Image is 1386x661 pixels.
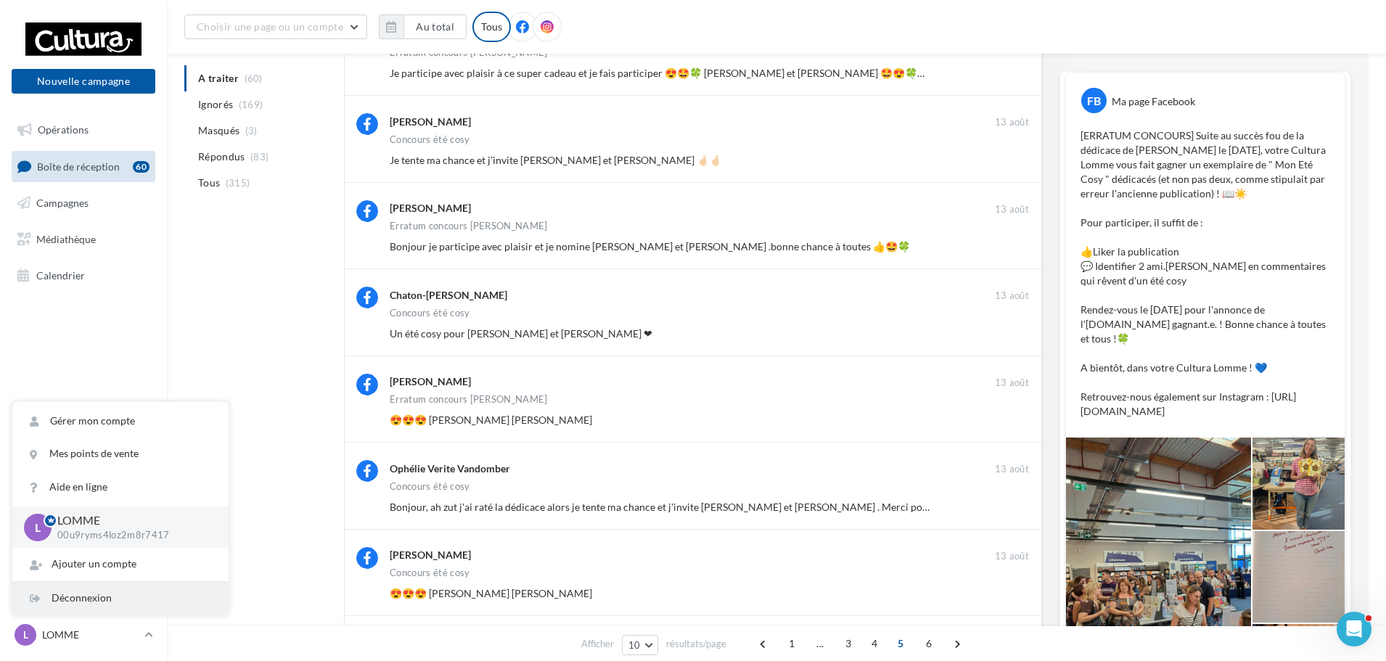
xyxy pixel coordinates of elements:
[57,512,205,529] p: LOMME
[780,632,803,655] span: 1
[42,628,139,642] p: LOMME
[390,201,471,215] div: [PERSON_NAME]
[390,221,548,231] div: Erratum concours [PERSON_NAME]
[995,463,1029,476] span: 13 août
[1337,612,1371,646] iframe: Intercom live chat
[995,290,1029,303] span: 13 août
[390,395,548,404] div: Erratum concours [PERSON_NAME]
[379,15,467,39] button: Au total
[390,135,470,144] div: Concours été cosy
[390,67,991,79] span: Je participe avec plaisir à ce super cadeau et je fais participer 😍🤩🍀 [PERSON_NAME] et [PERSON_NA...
[9,151,158,182] a: Boîte de réception60
[390,414,592,426] span: 😍😍😍 [PERSON_NAME] [PERSON_NAME]
[666,637,726,651] span: résultats/page
[36,197,89,209] span: Campagnes
[35,519,41,535] span: L
[863,632,886,655] span: 4
[198,149,245,164] span: Répondus
[390,501,1215,513] span: Bonjour, ah zut j'ai raté la dédicace alors je tente ma chance et j'invite [PERSON_NAME] et [PERS...
[250,151,268,163] span: (83)
[12,438,229,470] a: Mes points de vente
[1080,128,1330,419] p: [ERRATUM CONCOURS] Suite au succès fou de la dédicace de [PERSON_NAME] le [DATE], votre Cultura L...
[581,637,614,651] span: Afficher
[198,97,233,112] span: Ignorés
[12,582,229,615] div: Déconnexion
[403,15,467,39] button: Au total
[133,161,149,173] div: 60
[12,405,229,438] a: Gérer mon compte
[12,69,155,94] button: Nouvelle campagne
[23,628,28,642] span: L
[390,288,507,303] div: Chaton-[PERSON_NAME]
[917,632,940,655] span: 6
[995,550,1029,563] span: 13 août
[1081,88,1107,113] div: FB
[995,116,1029,129] span: 13 août
[390,548,471,562] div: [PERSON_NAME]
[390,308,470,318] div: Concours été cosy
[995,203,1029,216] span: 13 août
[36,268,85,281] span: Calendrier
[622,635,659,655] button: 10
[9,224,158,255] a: Médiathèque
[472,12,511,42] div: Tous
[12,548,229,580] div: Ajouter un compte
[390,461,510,476] div: Ophélie Verite Vandomber
[390,115,471,129] div: [PERSON_NAME]
[37,160,120,172] span: Boîte de réception
[390,48,548,57] div: Erratum concours [PERSON_NAME]
[390,482,470,491] div: Concours été cosy
[198,176,220,190] span: Tous
[390,374,471,389] div: [PERSON_NAME]
[390,587,592,599] span: 😍😍😍 [PERSON_NAME] [PERSON_NAME]
[628,639,641,651] span: 10
[995,377,1029,390] span: 13 août
[390,240,910,253] span: Bonjour je participe avec plaisir et je nomine [PERSON_NAME] et [PERSON_NAME] .bonne chance à tou...
[12,621,155,649] a: L LOMME
[390,568,470,578] div: Concours été cosy
[9,115,158,145] a: Opérations
[837,632,860,655] span: 3
[390,154,721,166] span: Je tente ma chance et j’invite [PERSON_NAME] et [PERSON_NAME] 🤞🏻🤞🏻
[1112,94,1195,109] div: Ma page Facebook
[889,632,912,655] span: 5
[808,632,832,655] span: ...
[198,123,239,138] span: Masqués
[12,471,229,504] a: Aide en ligne
[197,20,343,33] span: Choisir une page ou un compte
[57,529,205,542] p: 00u9ryms4loz2m8r7417
[184,15,367,39] button: Choisir une page ou un compte
[245,125,258,136] span: (3)
[239,99,263,110] span: (169)
[36,233,96,245] span: Médiathèque
[390,327,652,340] span: Un été cosy pour [PERSON_NAME] et [PERSON_NAME] ❤
[9,260,158,291] a: Calendrier
[226,177,250,189] span: (315)
[9,188,158,218] a: Campagnes
[38,123,89,136] span: Opérations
